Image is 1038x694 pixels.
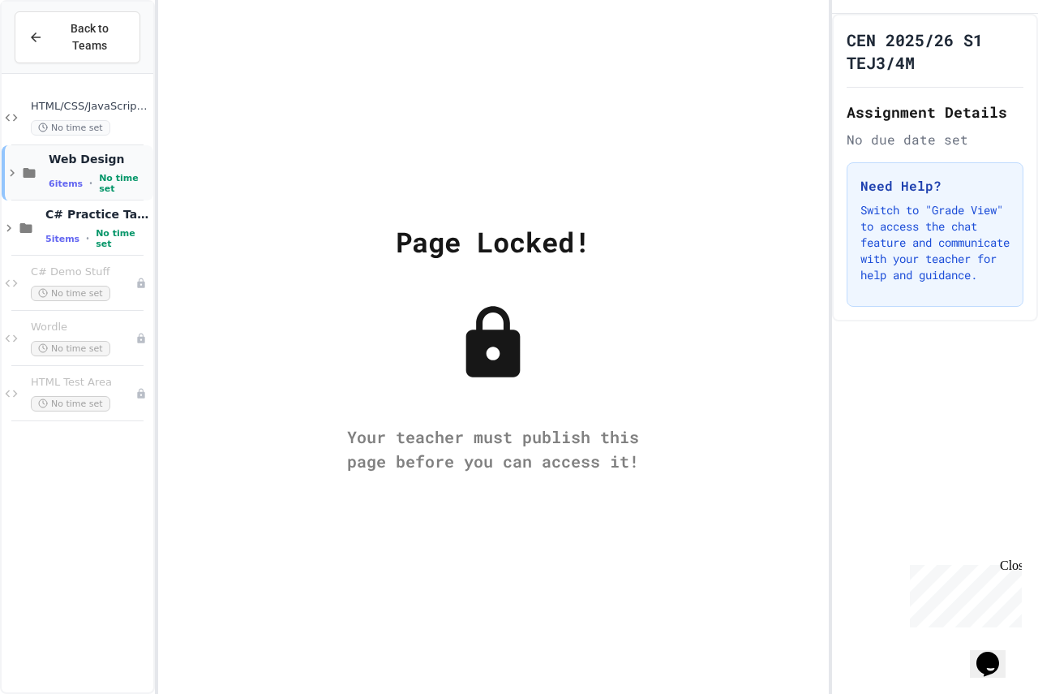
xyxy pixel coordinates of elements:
span: 5 items [45,234,79,244]
span: C# Practice Tasks [45,207,150,222]
span: Web Design [49,152,150,166]
span: • [89,177,92,190]
span: 6 items [49,179,83,189]
span: No time set [99,173,150,194]
div: Page Locked! [396,221,590,262]
span: HTML Test Area [31,376,135,390]
div: Unpublished [135,333,147,344]
span: C# Demo Stuff [31,265,135,279]
span: No time set [96,228,150,249]
p: Switch to "Grade View" to access the chat feature and communicate with your teacher for help and ... [860,202,1010,283]
button: Back to Teams [15,11,140,63]
iframe: chat widget [970,629,1022,678]
span: Wordle [31,321,135,334]
h3: Need Help? [860,176,1010,196]
h1: CEN 2025/26 S1 TEJ3/4M [847,28,1023,74]
iframe: chat widget [903,558,1022,627]
div: Chat with us now!Close [6,6,112,103]
span: No time set [31,286,110,301]
span: No time set [31,341,110,356]
div: No due date set [847,130,1023,149]
span: Back to Teams [53,20,127,54]
h2: Assignment Details [847,101,1023,123]
span: • [86,232,89,245]
div: Unpublished [135,388,147,399]
span: HTML/CSS/JavaScript Testing [31,100,150,114]
div: Unpublished [135,278,147,289]
span: No time set [31,120,110,136]
span: No time set [31,396,110,412]
div: Your teacher must publish this page before you can access it! [331,425,655,473]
